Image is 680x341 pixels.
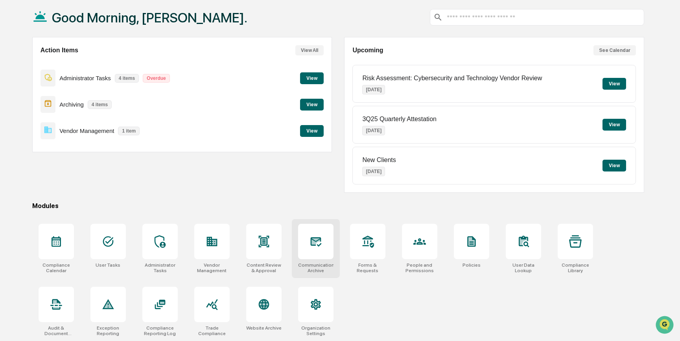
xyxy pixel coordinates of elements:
div: Exception Reporting [90,325,126,336]
p: New Clients [362,157,396,164]
p: [DATE] [362,167,385,176]
h2: Upcoming [352,47,383,54]
div: Compliance Calendar [39,262,74,273]
a: 🖐️Preclearance [5,96,54,110]
button: View [300,125,324,137]
span: Preclearance [16,99,51,107]
div: Policies [463,262,481,268]
p: Archiving [59,101,84,108]
p: Vendor Management [59,127,114,134]
span: Attestations [65,99,98,107]
div: Modules [32,202,644,210]
div: Organization Settings [298,325,334,336]
a: View [300,74,324,81]
div: Content Review & Approval [246,262,282,273]
div: 🔎 [8,115,14,121]
div: People and Permissions [402,262,437,273]
p: 3Q25 Quarterly Attestation [362,116,437,123]
button: View [603,160,626,171]
button: View All [295,45,324,55]
p: [DATE] [362,85,385,94]
a: 🗄️Attestations [54,96,101,110]
p: 4 items [115,74,139,83]
div: Start new chat [27,60,129,68]
div: Compliance Library [558,262,593,273]
div: Trade Compliance [194,325,230,336]
p: How can we help? [8,17,143,29]
div: We're available if you need us! [27,68,100,74]
div: Audit & Document Logs [39,325,74,336]
div: Vendor Management [194,262,230,273]
div: Forms & Requests [350,262,385,273]
div: User Tasks [96,262,120,268]
a: Powered byPylon [55,133,95,139]
h1: Good Morning, [PERSON_NAME]. [52,10,247,26]
a: View [300,127,324,134]
img: 1746055101610-c473b297-6a78-478c-a979-82029cc54cd1 [8,60,22,74]
span: Data Lookup [16,114,50,122]
p: 1 item [118,127,140,135]
button: View [300,99,324,111]
p: [DATE] [362,126,385,135]
div: Compliance Reporting Log [142,325,178,336]
a: 🔎Data Lookup [5,111,53,125]
span: Pylon [78,133,95,139]
iframe: Open customer support [655,315,676,336]
p: 4 items [88,100,112,109]
button: View [300,72,324,84]
p: Administrator Tasks [59,75,111,81]
div: User Data Lookup [506,262,541,273]
button: View [603,119,626,131]
div: Administrator Tasks [142,262,178,273]
p: Risk Assessment: Cybersecurity and Technology Vendor Review [362,75,542,82]
div: Communications Archive [298,262,334,273]
p: Overdue [143,74,170,83]
div: Website Archive [246,325,282,331]
a: View [300,100,324,108]
div: 🗄️ [57,100,63,106]
h2: Action Items [41,47,78,54]
button: View [603,78,626,90]
div: 🖐️ [8,100,14,106]
button: Start new chat [134,63,143,72]
button: See Calendar [593,45,636,55]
